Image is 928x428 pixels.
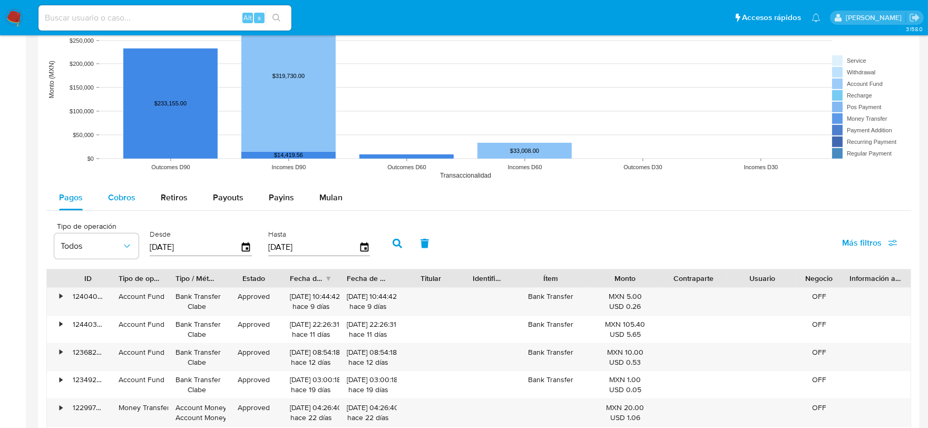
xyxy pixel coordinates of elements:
span: 3.158.0 [906,25,923,33]
span: s [258,13,261,23]
span: Accesos rápidos [742,12,801,23]
p: dalia.goicochea@mercadolibre.com.mx [846,13,905,23]
input: Buscar usuario o caso... [38,11,291,25]
button: search-icon [266,11,287,25]
a: Salir [909,12,920,23]
span: Alt [243,13,252,23]
a: Notificaciones [812,13,820,22]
